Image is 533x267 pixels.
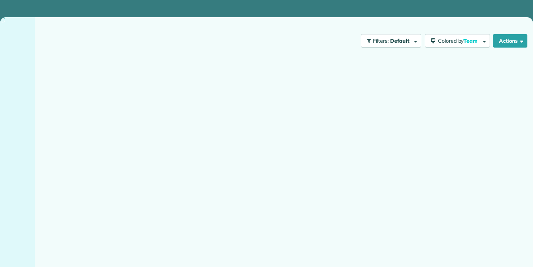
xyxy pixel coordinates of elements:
[425,34,490,48] button: Colored byTeam
[493,34,527,48] button: Actions
[463,37,479,44] span: Team
[357,34,421,48] a: Filters: Default
[390,37,410,44] span: Default
[361,34,421,48] button: Filters: Default
[438,37,480,44] span: Colored by
[373,37,389,44] span: Filters:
